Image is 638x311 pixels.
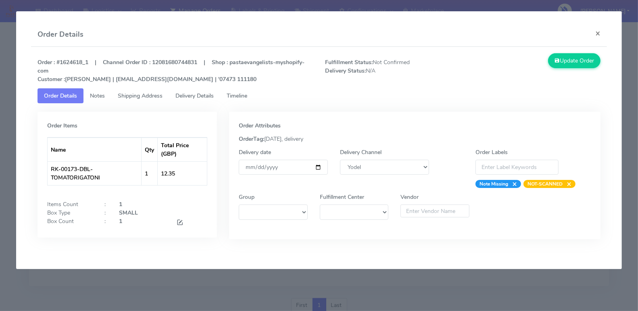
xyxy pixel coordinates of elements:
strong: 1 [119,217,122,225]
div: : [99,200,113,209]
div: : [99,217,113,228]
strong: Order Attributes [239,122,281,129]
input: Enter Vendor Name [400,205,469,217]
span: × [508,180,517,188]
td: 12.35 [158,161,207,185]
span: Shipping Address [118,92,163,100]
strong: Fulfillment Status: [325,58,373,66]
label: Delivery date [239,148,271,157]
label: Order Labels [475,148,508,157]
th: Name [48,138,142,161]
strong: Customer : [38,75,65,83]
strong: Note Missing [480,181,508,187]
div: Box Type [41,209,98,217]
div: Items Count [41,200,98,209]
span: Not Confirmed N/A [319,58,463,83]
label: Delivery Channel [340,148,382,157]
label: Fulfillment Center [320,193,364,201]
strong: Order : #1624618_1 | Channel Order ID : 12081680744831 | Shop : pastaevangelists-myshopify-com [P... [38,58,304,83]
td: 1 [142,161,158,185]
strong: OrderTag: [239,135,264,143]
ul: Tabs [38,88,600,103]
strong: Order Items [47,122,77,129]
span: Order Details [44,92,77,100]
button: Update Order [548,53,600,68]
h4: Order Details [38,29,83,40]
strong: 1 [119,200,122,208]
span: Notes [90,92,105,100]
td: RK-00173-DBL-TOMATORIGATONI [48,161,142,185]
span: Timeline [227,92,247,100]
input: Enter Label Keywords [475,160,559,175]
th: Qty [142,138,158,161]
div: : [99,209,113,217]
strong: SMALL [119,209,138,217]
label: Group [239,193,254,201]
div: Box Count [41,217,98,228]
span: Delivery Details [175,92,214,100]
div: [DATE], delivery [233,135,596,143]
th: Total Price (GBP) [158,138,207,161]
label: Vendor [400,193,419,201]
span: × [563,180,571,188]
strong: NOT-SCANNED [527,181,563,187]
button: Close [589,23,607,44]
strong: Delivery Status: [325,67,366,75]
